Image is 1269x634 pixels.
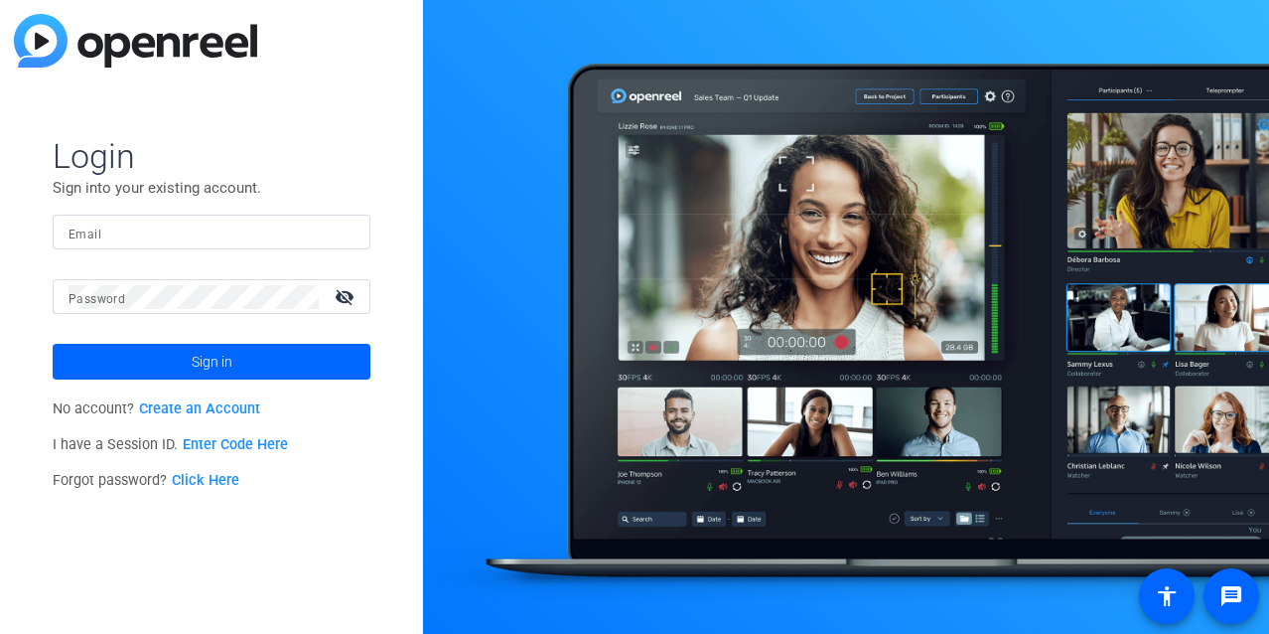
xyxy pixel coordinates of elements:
[53,436,288,453] span: I have a Session ID.
[183,436,288,453] a: Enter Code Here
[53,135,370,177] span: Login
[69,228,101,241] mat-label: Email
[53,344,370,380] button: Sign in
[69,292,125,306] mat-label: Password
[323,282,370,311] mat-icon: visibility_off
[172,472,239,489] a: Click Here
[139,400,260,417] a: Create an Account
[53,472,239,489] span: Forgot password?
[69,221,354,244] input: Enter Email Address
[14,14,257,68] img: blue-gradient.svg
[192,337,232,387] span: Sign in
[53,177,370,199] p: Sign into your existing account.
[1155,584,1179,608] mat-icon: accessibility
[1219,584,1243,608] mat-icon: message
[53,400,260,417] span: No account?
